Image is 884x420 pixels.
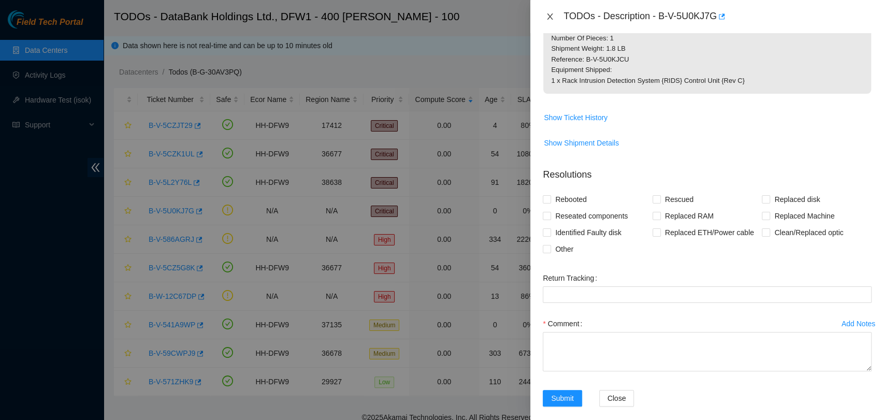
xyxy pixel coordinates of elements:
[543,12,557,22] button: Close
[661,191,698,208] span: Rescued
[543,160,872,182] p: Resolutions
[551,224,626,241] span: Identified Faulty disk
[544,137,619,149] span: Show Shipment Details
[661,208,718,224] span: Replaced RAM
[842,320,875,327] div: Add Notes
[543,390,582,407] button: Submit
[563,8,872,25] div: TODOs - Description - B-V-5U0KJ7G
[551,393,574,404] span: Submit
[543,109,608,126] button: Show Ticket History
[543,332,872,371] textarea: Comment
[544,112,607,123] span: Show Ticket History
[770,191,824,208] span: Replaced disk
[770,224,847,241] span: Clean/Replaced optic
[607,393,626,404] span: Close
[661,224,758,241] span: Replaced ETH/Power cable
[599,390,634,407] button: Close
[543,315,586,332] label: Comment
[543,286,872,303] input: Return Tracking
[546,12,554,21] span: close
[551,191,591,208] span: Rebooted
[770,208,838,224] span: Replaced Machine
[543,270,601,286] label: Return Tracking
[551,208,632,224] span: Reseated components
[551,241,577,257] span: Other
[543,135,619,151] button: Show Shipment Details
[841,315,876,332] button: Add Notes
